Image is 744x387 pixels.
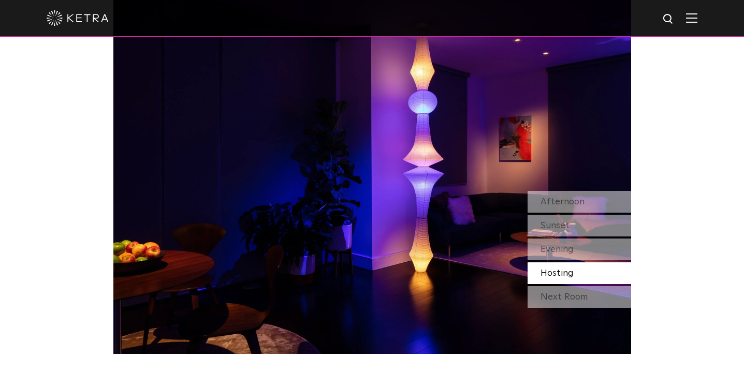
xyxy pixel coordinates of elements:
img: Hamburger%20Nav.svg [686,13,697,23]
span: Evening [541,245,574,254]
span: Hosting [541,269,574,278]
span: Afternoon [541,197,585,206]
div: Next Room [528,286,631,308]
img: search icon [662,13,675,26]
img: ketra-logo-2019-white [47,10,109,26]
span: Sunset [541,221,570,230]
